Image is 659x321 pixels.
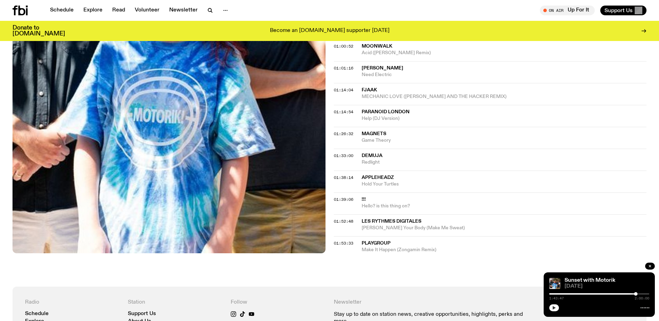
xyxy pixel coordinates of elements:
[635,297,649,300] span: 2:00:00
[362,175,394,180] span: Appleheadz
[334,65,353,71] span: 01:01:16
[334,220,353,223] button: 01:52:48
[334,175,353,180] span: 01:38:14
[334,109,353,115] span: 01:14:54
[362,181,647,188] span: Hold Your Turtles
[334,241,353,245] button: 01:53:33
[128,311,156,316] a: Support Us
[604,7,633,14] span: Support Us
[362,153,382,158] span: Demuja
[79,6,107,15] a: Explore
[334,176,353,180] button: 01:38:14
[362,72,647,78] span: Need Electric
[565,278,615,283] a: Sunset with Motorik
[131,6,164,15] a: Volunteer
[334,66,353,70] button: 01:01:16
[362,203,647,209] span: Hello? is this thing on?
[334,153,353,158] span: 01:33:00
[540,6,595,15] button: On AirUp For It
[362,93,647,100] span: MECHANIC LOVE ([PERSON_NAME] AND THE HACKER REMIX)
[362,225,647,231] span: [PERSON_NAME] Your Body (Make Me Sweat)
[13,25,65,37] h3: Donate to [DOMAIN_NAME]
[565,284,649,289] span: [DATE]
[362,197,366,202] span: !!!
[362,50,647,56] span: Acid ([PERSON_NAME] Remix)
[128,299,222,306] h4: Station
[334,132,353,136] button: 01:26:32
[46,6,78,15] a: Schedule
[362,137,647,144] span: Game Theory
[108,6,129,15] a: Read
[334,198,353,201] button: 01:39:06
[362,88,377,92] span: fjaak
[334,87,353,93] span: 01:14:04
[362,115,647,122] span: Help (DJ Version)
[25,299,120,306] h4: Radio
[362,241,390,246] span: PLaygroup
[25,311,49,316] a: Schedule
[270,28,389,34] p: Become an [DOMAIN_NAME] supporter [DATE]
[362,159,647,166] span: Redlight
[334,197,353,202] span: 01:39:06
[334,219,353,224] span: 01:52:48
[549,278,560,289] img: Andrew, Reenie, and Pat stand in a row, smiling at the camera, in dappled light with a vine leafe...
[334,131,353,137] span: 01:26:32
[362,131,386,136] span: Magnets
[334,154,353,158] button: 01:33:00
[362,44,392,49] span: Moonwalk
[362,66,403,71] span: [PERSON_NAME]
[334,88,353,92] button: 01:14:04
[334,240,353,246] span: 01:53:33
[231,299,325,306] h4: Follow
[334,43,353,49] span: 01:00:52
[362,109,410,114] span: Paranoid london
[165,6,202,15] a: Newsletter
[334,44,353,48] button: 01:00:52
[334,110,353,114] button: 01:14:54
[362,219,421,224] span: Les Rythmes Digitales
[600,6,646,15] button: Support Us
[334,299,531,306] h4: Newsletter
[549,297,564,300] span: 1:43:47
[362,247,647,253] span: Make It Happen (Zongamin Remix)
